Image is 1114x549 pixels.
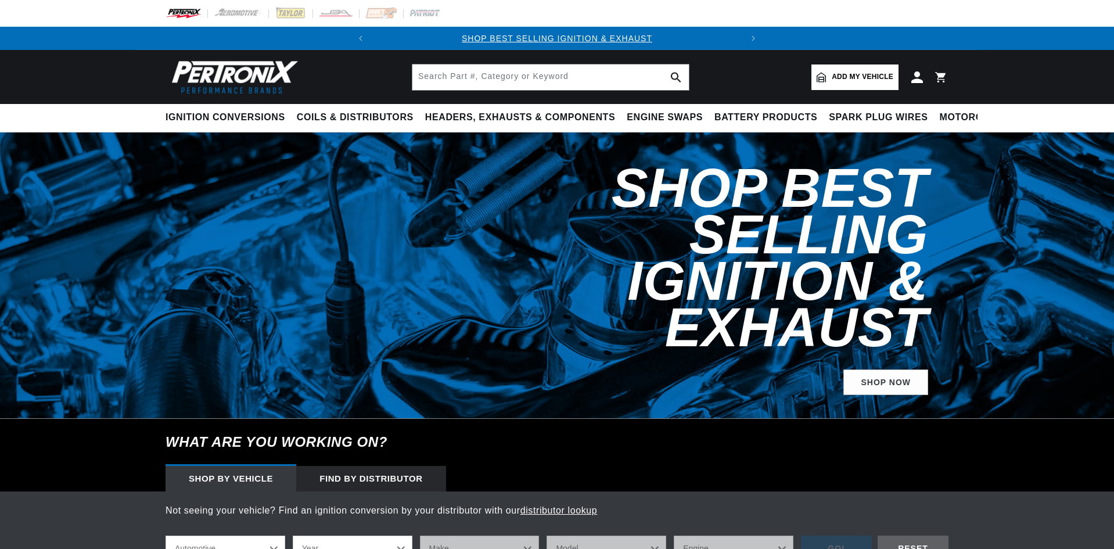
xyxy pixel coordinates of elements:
div: 1 of 2 [372,32,742,45]
span: Headers, Exhausts & Components [425,112,615,124]
span: Add my vehicle [832,71,893,82]
span: Ignition Conversions [166,112,285,124]
slideshow-component: Translation missing: en.sections.announcements.announcement_bar [136,27,978,50]
h6: What are you working on? [136,419,978,465]
summary: Ignition Conversions [166,104,291,131]
span: Engine Swaps [627,112,703,124]
summary: Motorcycle [934,104,1015,131]
a: SHOP BEST SELLING IGNITION & EXHAUST [462,34,652,43]
span: Coils & Distributors [297,112,414,124]
span: Motorcycle [940,112,1009,124]
a: Add my vehicle [811,64,899,90]
button: search button [663,64,689,90]
div: Find by Distributor [296,466,446,491]
a: distributor lookup [520,505,598,515]
summary: Battery Products [709,104,823,131]
span: Battery Products [714,112,817,124]
p: Not seeing your vehicle? Find an ignition conversion by your distributor with our [166,503,948,518]
h2: Shop Best Selling Ignition & Exhaust [432,165,928,351]
summary: Spark Plug Wires [823,104,933,131]
summary: Engine Swaps [621,104,709,131]
button: Translation missing: en.sections.announcements.next_announcement [742,27,765,50]
button: Translation missing: en.sections.announcements.previous_announcement [349,27,372,50]
summary: Headers, Exhausts & Components [419,104,621,131]
a: SHOP NOW [843,369,928,396]
span: Spark Plug Wires [829,112,928,124]
div: Announcement [372,32,742,45]
div: Shop by vehicle [166,466,296,491]
input: Search Part #, Category or Keyword [412,64,689,90]
summary: Coils & Distributors [291,104,419,131]
img: Pertronix [166,57,299,97]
